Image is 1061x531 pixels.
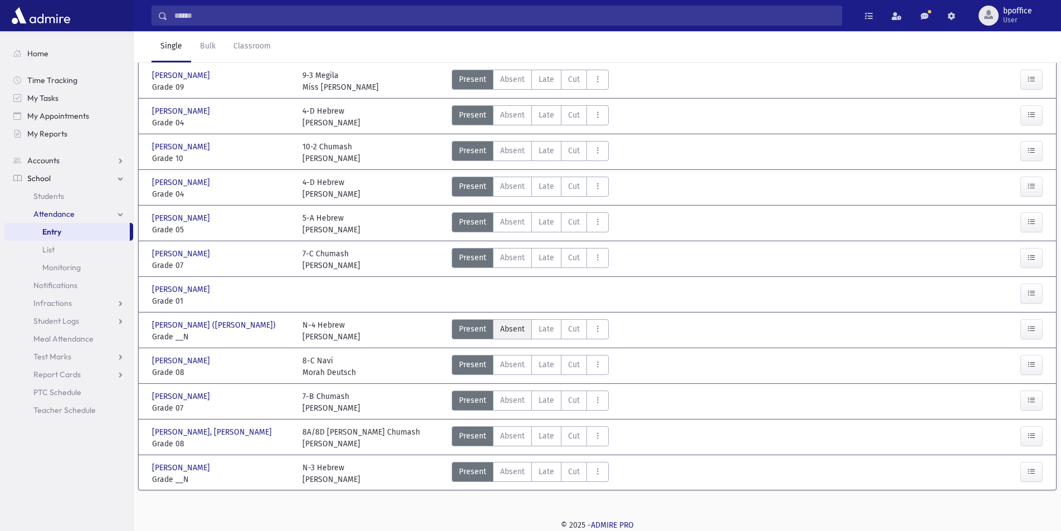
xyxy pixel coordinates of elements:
[152,402,291,414] span: Grade 07
[152,319,278,331] span: [PERSON_NAME] ([PERSON_NAME])
[4,89,133,107] a: My Tasks
[302,391,360,414] div: 7-B Chumash [PERSON_NAME]
[500,74,525,85] span: Absent
[33,369,81,379] span: Report Cards
[1003,7,1032,16] span: bpoffice
[152,153,291,164] span: Grade 10
[459,252,486,264] span: Present
[459,323,486,335] span: Present
[4,45,133,62] a: Home
[568,181,580,192] span: Cut
[224,31,280,62] a: Classroom
[152,177,212,188] span: [PERSON_NAME]
[539,109,554,121] span: Late
[302,141,360,164] div: 10-2 Chumash [PERSON_NAME]
[42,262,81,272] span: Monitoring
[152,70,212,81] span: [PERSON_NAME]
[302,248,360,271] div: 7-C Chumash [PERSON_NAME]
[500,430,525,442] span: Absent
[4,187,133,205] a: Students
[539,181,554,192] span: Late
[452,177,609,200] div: AttTypes
[4,330,133,348] a: Meal Attendance
[302,105,360,129] div: 4-D Hebrew [PERSON_NAME]
[539,430,554,442] span: Late
[152,188,291,200] span: Grade 04
[452,141,609,164] div: AttTypes
[459,466,486,478] span: Present
[27,155,60,165] span: Accounts
[568,145,580,157] span: Cut
[33,191,64,201] span: Students
[4,241,133,259] a: List
[4,348,133,366] a: Test Marks
[33,316,79,326] span: Student Logs
[4,107,133,125] a: My Appointments
[152,212,212,224] span: [PERSON_NAME]
[452,462,609,485] div: AttTypes
[27,93,58,103] span: My Tasks
[152,391,212,402] span: [PERSON_NAME]
[452,319,609,343] div: AttTypes
[568,109,580,121] span: Cut
[302,70,379,93] div: 9-3 Megila Miss [PERSON_NAME]
[27,129,67,139] span: My Reports
[4,125,133,143] a: My Reports
[27,173,51,183] span: School
[302,426,420,450] div: 8A/8D [PERSON_NAME] Chumash [PERSON_NAME]
[27,75,77,85] span: Time Tracking
[568,359,580,371] span: Cut
[33,334,94,344] span: Meal Attendance
[4,383,133,401] a: PTC Schedule
[539,216,554,228] span: Late
[4,152,133,169] a: Accounts
[452,70,609,93] div: AttTypes
[151,31,191,62] a: Single
[302,319,360,343] div: N-4 Hebrew [PERSON_NAME]
[4,71,133,89] a: Time Tracking
[33,280,77,290] span: Notifications
[33,298,72,308] span: Infractions
[539,145,554,157] span: Late
[568,430,580,442] span: Cut
[459,359,486,371] span: Present
[459,109,486,121] span: Present
[152,367,291,378] span: Grade 08
[152,284,212,295] span: [PERSON_NAME]
[9,4,73,27] img: AdmirePro
[500,145,525,157] span: Absent
[42,227,61,237] span: Entry
[500,109,525,121] span: Absent
[459,145,486,157] span: Present
[152,474,291,485] span: Grade __N
[539,394,554,406] span: Late
[42,245,55,255] span: List
[4,205,133,223] a: Attendance
[152,141,212,153] span: [PERSON_NAME]
[152,248,212,260] span: [PERSON_NAME]
[4,366,133,383] a: Report Cards
[33,209,75,219] span: Attendance
[152,355,212,367] span: [PERSON_NAME]
[4,276,133,294] a: Notifications
[568,394,580,406] span: Cut
[500,216,525,228] span: Absent
[568,323,580,335] span: Cut
[452,355,609,378] div: AttTypes
[568,216,580,228] span: Cut
[4,223,130,241] a: Entry
[452,248,609,271] div: AttTypes
[500,252,525,264] span: Absent
[152,260,291,271] span: Grade 07
[152,81,291,93] span: Grade 09
[452,212,609,236] div: AttTypes
[568,74,580,85] span: Cut
[151,519,1043,531] div: © 2025 -
[152,462,212,474] span: [PERSON_NAME]
[302,212,360,236] div: 5-A Hebrew [PERSON_NAME]
[168,6,842,26] input: Search
[4,259,133,276] a: Monitoring
[568,252,580,264] span: Cut
[152,105,212,117] span: [PERSON_NAME]
[33,387,81,397] span: PTC Schedule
